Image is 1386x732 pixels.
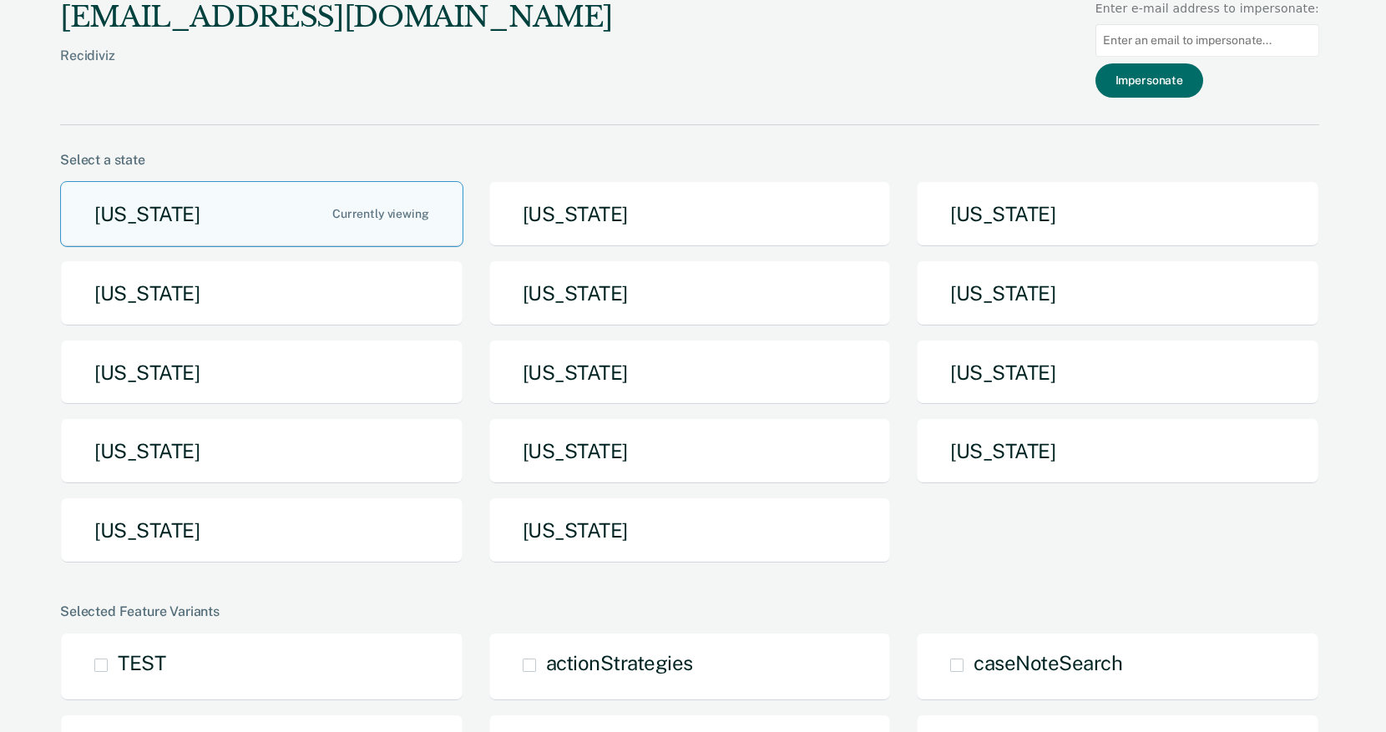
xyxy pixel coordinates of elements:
button: [US_STATE] [488,418,892,484]
button: [US_STATE] [60,340,463,406]
div: Select a state [60,152,1319,168]
button: [US_STATE] [488,181,892,247]
button: [US_STATE] [916,181,1319,247]
button: [US_STATE] [60,497,463,563]
button: Impersonate [1095,63,1203,98]
button: [US_STATE] [916,260,1319,326]
span: actionStrategies [546,651,693,674]
div: Selected Feature Variants [60,603,1319,619]
button: [US_STATE] [916,340,1319,406]
button: [US_STATE] [916,418,1319,484]
input: Enter an email to impersonate... [1095,24,1319,57]
button: [US_STATE] [488,497,892,563]
button: [US_STATE] [60,418,463,484]
button: [US_STATE] [60,181,463,247]
button: [US_STATE] [488,260,892,326]
button: [US_STATE] [488,340,892,406]
span: TEST [118,651,165,674]
span: caseNoteSearch [974,651,1122,674]
div: Recidiviz [60,48,613,90]
button: [US_STATE] [60,260,463,326]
